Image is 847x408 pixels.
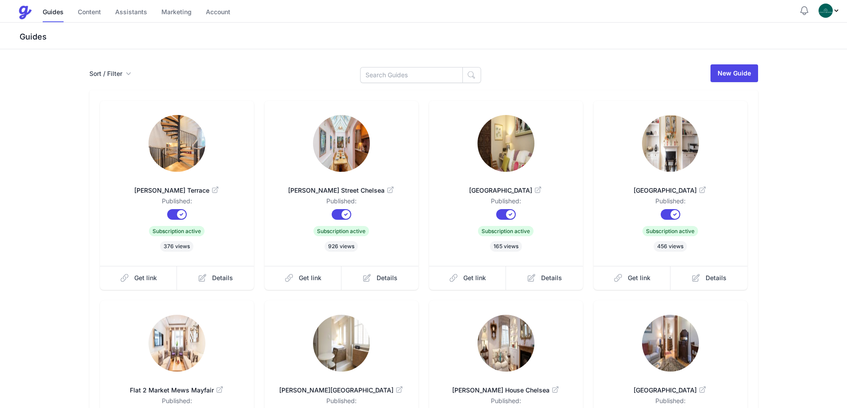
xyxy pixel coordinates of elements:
span: 165 views [490,241,522,252]
a: Flat 2 Market Mews Mayfair [114,375,240,396]
a: Content [78,3,101,22]
a: Get link [265,266,342,290]
span: Get link [463,273,486,282]
span: 376 views [160,241,193,252]
span: [PERSON_NAME] Terrace [114,186,240,195]
span: Get link [134,273,157,282]
input: Search Guides [360,67,463,83]
a: New Guide [711,64,758,82]
img: oovs19i4we9w73xo0bfpgswpi0cd [819,4,833,18]
a: Get link [429,266,506,290]
span: Flat 2 Market Mews Mayfair [114,386,240,395]
span: Details [541,273,562,282]
img: htmfqqdj5w74wrc65s3wna2sgno2 [642,315,699,372]
span: [PERSON_NAME] Street Chelsea [279,186,404,195]
a: [PERSON_NAME] House Chelsea [443,375,569,396]
dd: Published: [443,197,569,209]
a: Get link [594,266,671,290]
img: hdmgvwaq8kfuacaafu0ghkkjd0oq [642,115,699,172]
a: [PERSON_NAME][GEOGRAPHIC_DATA] [279,375,404,396]
img: xcoem7jyjxpu3fgtqe3kd93uc2z7 [149,315,205,372]
h3: Guides [18,32,847,42]
div: Profile Menu [819,4,840,18]
button: Notifications [799,5,810,16]
span: [GEOGRAPHIC_DATA] [608,386,733,395]
a: Marketing [161,3,192,22]
span: Details [212,273,233,282]
span: [PERSON_NAME] House Chelsea [443,386,569,395]
a: Guides [43,3,64,22]
a: Assistants [115,3,147,22]
span: Subscription active [313,226,369,236]
span: 456 views [654,241,687,252]
img: qm23tyanh8llne9rmxzedgaebrr7 [478,315,534,372]
a: Details [670,266,747,290]
dd: Published: [114,197,240,209]
dd: Published: [608,197,733,209]
span: [PERSON_NAME][GEOGRAPHIC_DATA] [279,386,404,395]
span: Get link [299,273,321,282]
a: [GEOGRAPHIC_DATA] [608,375,733,396]
dd: Published: [279,197,404,209]
img: mtasz01fldrr9v8cnif9arsj44ov [149,115,205,172]
span: 926 views [325,241,358,252]
a: [GEOGRAPHIC_DATA] [608,175,733,197]
a: Details [341,266,418,290]
button: Sort / Filter [89,69,131,78]
span: [GEOGRAPHIC_DATA] [608,186,733,195]
a: Account [206,3,230,22]
img: 9b5v0ir1hdq8hllsqeesm40py5rd [478,115,534,172]
a: Details [506,266,583,290]
span: Subscription active [149,226,205,236]
a: Details [177,266,254,290]
span: Get link [628,273,650,282]
img: wq8sw0j47qm6nw759ko380ndfzun [313,115,370,172]
img: Guestive Guides [18,5,32,20]
img: id17mszkkv9a5w23y0miri8fotce [313,315,370,372]
span: Details [377,273,397,282]
a: Get link [100,266,177,290]
span: [GEOGRAPHIC_DATA] [443,186,569,195]
a: [PERSON_NAME] Street Chelsea [279,175,404,197]
span: Details [706,273,727,282]
a: [PERSON_NAME] Terrace [114,175,240,197]
span: Subscription active [642,226,698,236]
a: [GEOGRAPHIC_DATA] [443,175,569,197]
span: Subscription active [478,226,534,236]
